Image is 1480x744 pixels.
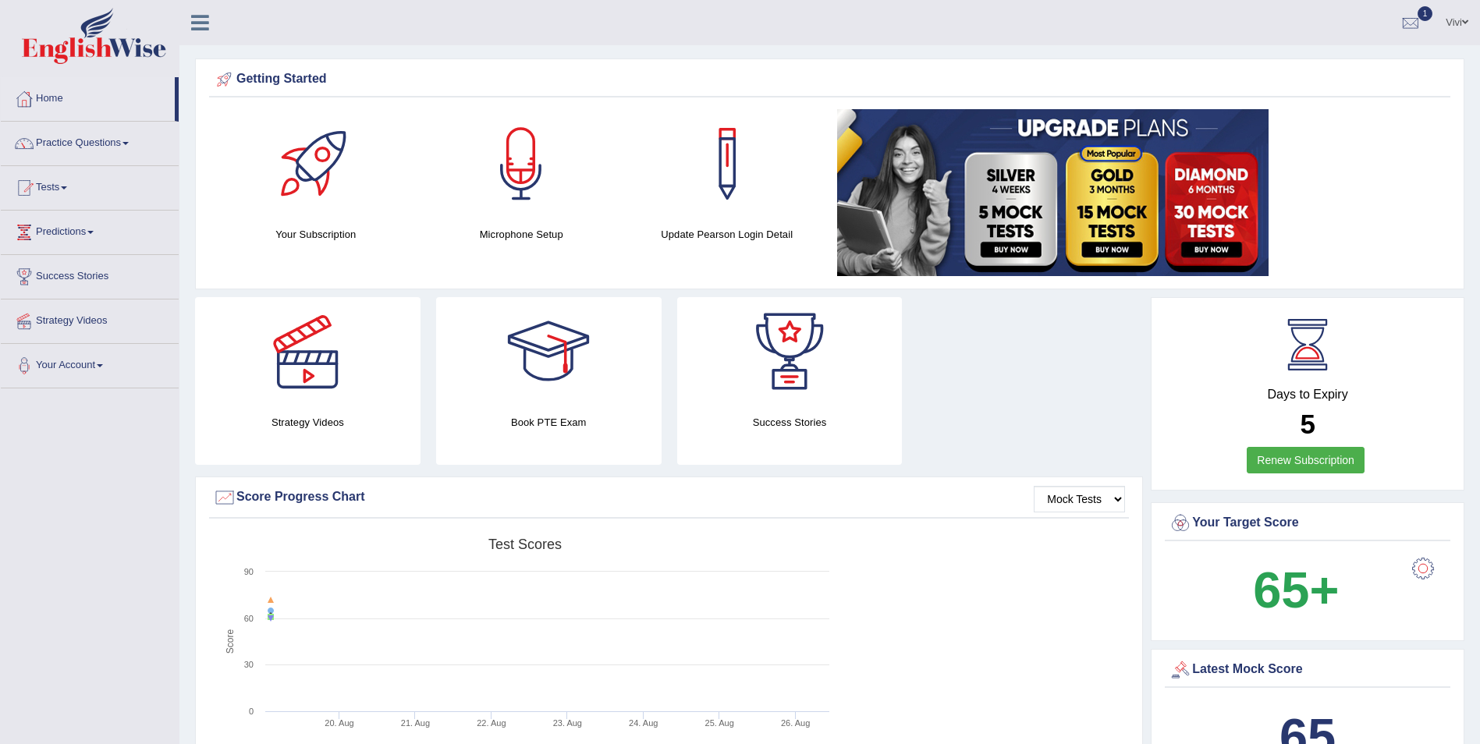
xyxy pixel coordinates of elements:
a: Practice Questions [1,122,179,161]
h4: Days to Expiry [1169,388,1446,402]
a: Your Account [1,344,179,383]
tspan: 25. Aug [705,718,734,728]
h4: Success Stories [677,414,903,430]
a: Strategy Videos [1,299,179,338]
div: Score Progress Chart [213,486,1125,509]
tspan: 26. Aug [781,718,810,728]
a: Success Stories [1,255,179,294]
div: Your Target Score [1169,512,1446,535]
tspan: 23. Aug [553,718,582,728]
b: 5 [1300,409,1315,439]
h4: Strategy Videos [195,414,421,430]
h4: Update Pearson Login Detail [632,226,822,243]
tspan: Score [225,629,236,654]
img: small5.jpg [837,109,1269,276]
a: Renew Subscription [1247,447,1365,473]
tspan: 22. Aug [477,718,506,728]
text: 90 [244,567,254,576]
div: Latest Mock Score [1169,658,1446,682]
text: 60 [244,614,254,623]
tspan: Test scores [488,537,562,552]
b: 65+ [1253,562,1339,618]
tspan: 24. Aug [629,718,658,728]
div: Getting Started [213,68,1446,91]
a: Tests [1,166,179,205]
tspan: 20. Aug [325,718,353,728]
a: Home [1,77,175,116]
a: Predictions [1,211,179,250]
tspan: 21. Aug [401,718,430,728]
text: 0 [249,707,254,716]
h4: Book PTE Exam [436,414,662,430]
text: 30 [244,660,254,669]
h4: Your Subscription [221,226,410,243]
h4: Microphone Setup [426,226,616,243]
span: 1 [1418,6,1433,21]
